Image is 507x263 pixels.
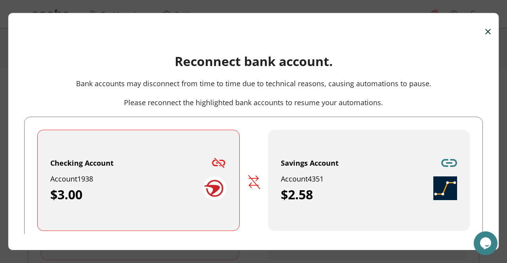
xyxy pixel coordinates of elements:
[37,130,240,231] button: Checking AccountDisconnected IconAccount1938$3.00Bank Logo
[203,176,227,200] img: Bank Logo
[281,158,339,168] div: Savings Account
[474,231,499,255] iframe: chat widget
[211,155,227,171] img: Disconnected Icon
[50,187,203,202] div: $3.00
[50,174,203,184] div: Account 1938
[485,29,491,34] img: Close Button
[50,158,114,168] div: Checking Account
[24,79,483,88] p: Bank accounts may disconnect from time to time due to technical reasons, causing automations to p...
[24,98,483,107] p: Please reconnect the highlighted bank accounts to resume your automations.
[281,187,433,202] div: $2.58
[441,155,457,171] img: Connected Icon
[281,174,433,184] div: Account 4351
[433,176,457,200] img: Bank Logo
[268,130,470,231] button: Savings AccountConnected IconAccount4351$2.58Bank Logo
[24,53,483,69] p: Reconnect bank account.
